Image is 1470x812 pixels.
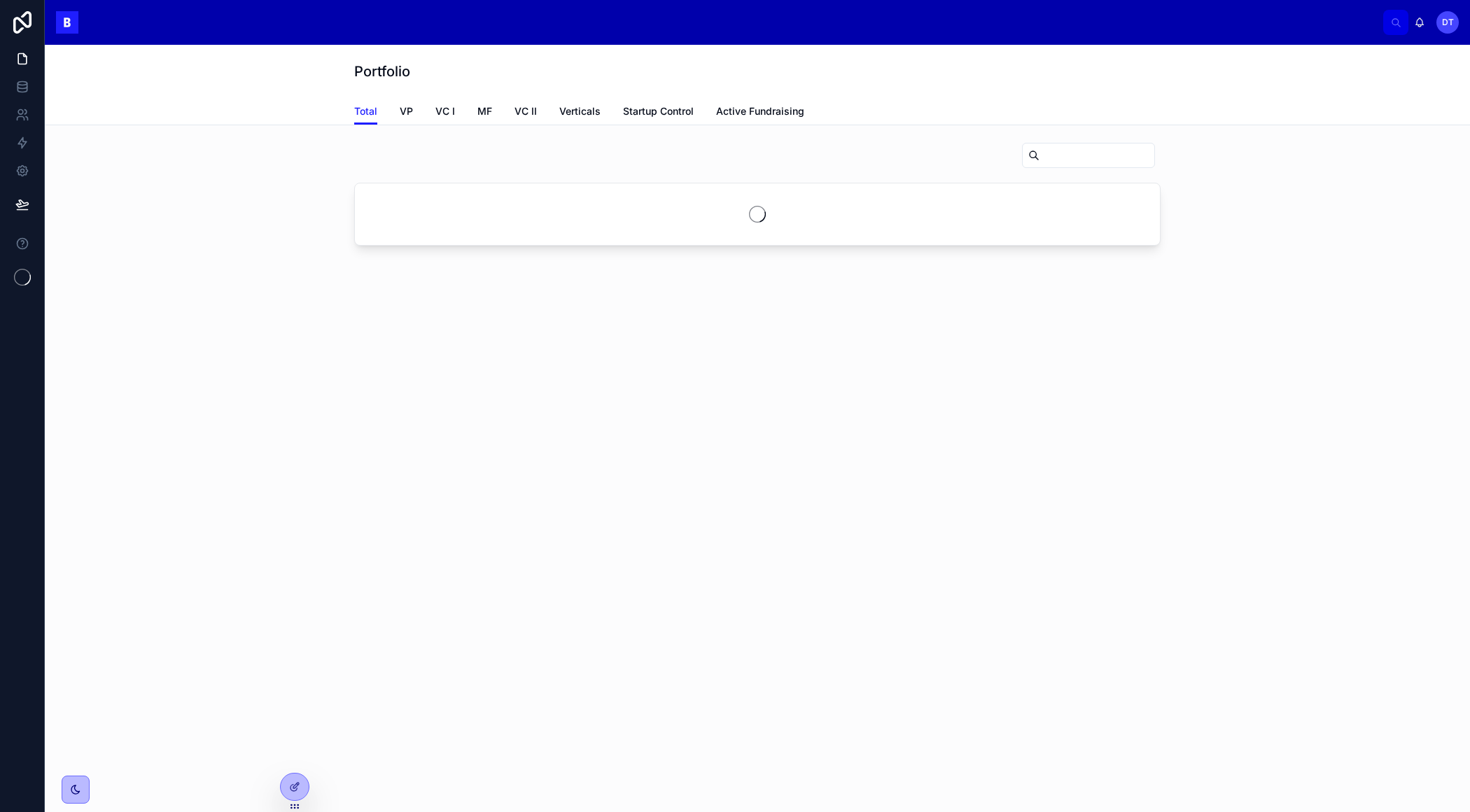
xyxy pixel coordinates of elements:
[435,104,455,118] span: VC I
[354,62,410,81] h1: Portfolio
[559,99,601,127] a: Verticals
[435,99,455,127] a: VC I
[716,104,804,118] span: Active Fundraising
[477,104,492,118] span: MF
[623,104,694,118] span: Startup Control
[400,104,413,118] span: VP
[90,20,1383,25] div: scrollable content
[559,104,601,118] span: Verticals
[1442,17,1454,28] span: DT
[514,99,537,127] a: VC II
[354,99,377,125] a: Total
[400,99,413,127] a: VP
[514,104,537,118] span: VC II
[716,99,804,127] a: Active Fundraising
[477,99,492,127] a: MF
[354,104,377,118] span: Total
[56,11,78,34] img: App logo
[623,99,694,127] a: Startup Control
